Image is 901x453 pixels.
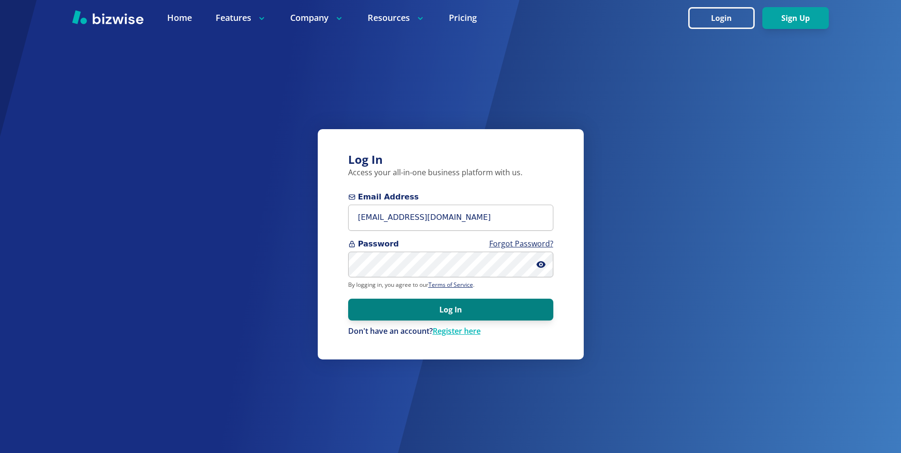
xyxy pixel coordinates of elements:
a: Pricing [449,12,477,24]
button: Login [688,7,755,29]
input: you@example.com [348,205,553,231]
a: Register here [433,326,481,336]
p: Features [216,12,266,24]
img: Bizwise Logo [72,10,143,24]
span: Email Address [348,191,553,203]
a: Home [167,12,192,24]
a: Sign Up [762,14,829,23]
span: Password [348,238,553,250]
div: Don't have an account?Register here [348,326,553,337]
a: Terms of Service [428,281,473,289]
a: Login [688,14,762,23]
h3: Log In [348,152,553,168]
p: Resources [368,12,425,24]
p: Company [290,12,344,24]
button: Log In [348,299,553,321]
button: Sign Up [762,7,829,29]
p: Access your all-in-one business platform with us. [348,168,553,178]
a: Forgot Password? [489,238,553,249]
p: Don't have an account? [348,326,553,337]
p: By logging in, you agree to our . [348,281,553,289]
